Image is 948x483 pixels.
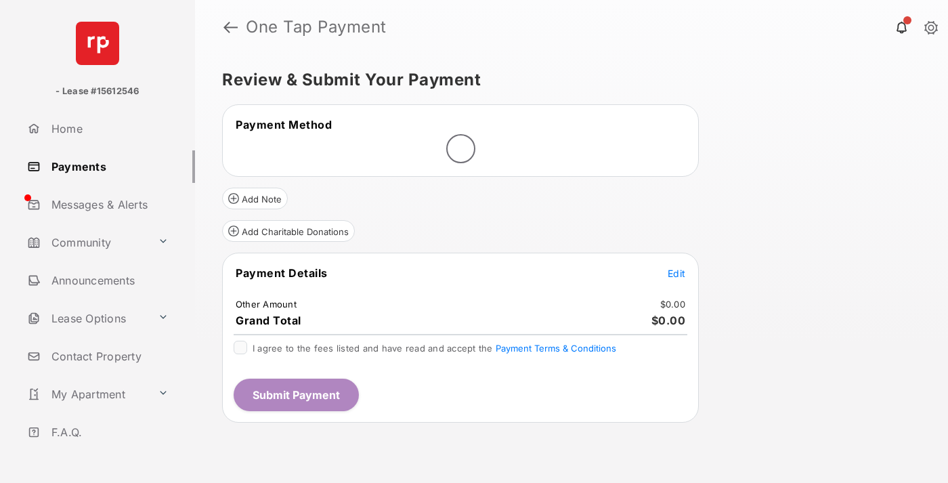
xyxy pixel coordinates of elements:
[22,416,195,448] a: F.A.Q.
[668,266,685,280] button: Edit
[234,379,359,411] button: Submit Payment
[56,85,139,98] p: - Lease #15612546
[236,266,328,280] span: Payment Details
[235,298,297,310] td: Other Amount
[236,314,301,327] span: Grand Total
[246,19,387,35] strong: One Tap Payment
[253,343,616,354] span: I agree to the fees listed and have read and accept the
[660,298,686,310] td: $0.00
[22,150,195,183] a: Payments
[22,302,152,335] a: Lease Options
[222,72,910,88] h5: Review & Submit Your Payment
[496,343,616,354] button: I agree to the fees listed and have read and accept the
[651,314,686,327] span: $0.00
[236,118,332,131] span: Payment Method
[22,112,195,145] a: Home
[222,220,355,242] button: Add Charitable Donations
[76,22,119,65] img: svg+xml;base64,PHN2ZyB4bWxucz0iaHR0cDovL3d3dy53My5vcmcvMjAwMC9zdmciIHdpZHRoPSI2NCIgaGVpZ2h0PSI2NC...
[22,378,152,411] a: My Apartment
[22,188,195,221] a: Messages & Alerts
[22,264,195,297] a: Announcements
[22,340,195,373] a: Contact Property
[222,188,288,209] button: Add Note
[22,226,152,259] a: Community
[668,268,685,279] span: Edit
